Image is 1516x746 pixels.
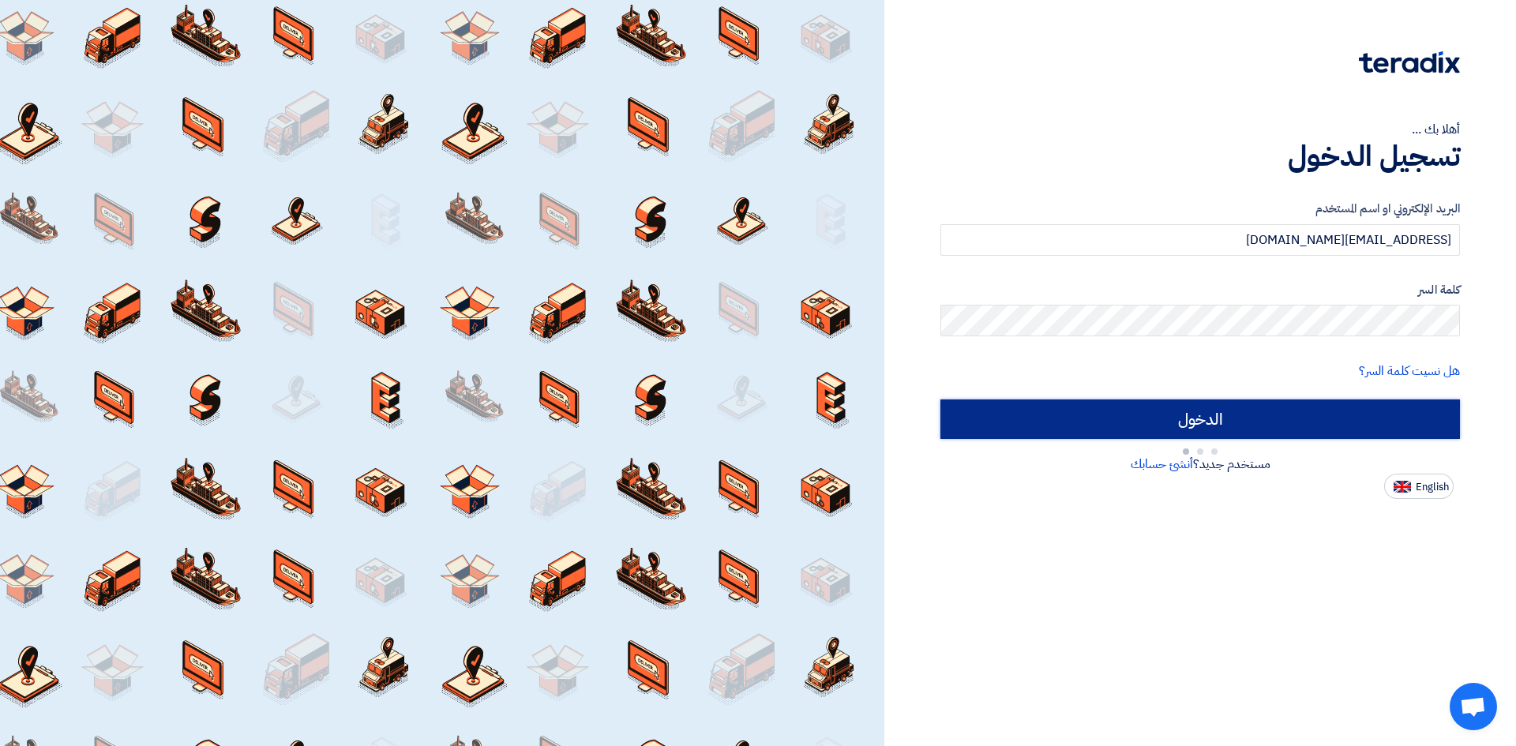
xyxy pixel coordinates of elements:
span: English [1416,482,1449,493]
label: كلمة السر [940,281,1460,299]
img: en-US.png [1394,481,1411,493]
input: الدخول [940,399,1460,439]
button: English [1384,474,1454,499]
a: أنشئ حسابك [1131,455,1193,474]
div: أهلا بك ... [940,120,1460,139]
label: البريد الإلكتروني او اسم المستخدم [940,200,1460,218]
a: هل نسيت كلمة السر؟ [1359,362,1460,380]
img: Teradix logo [1359,51,1460,73]
div: مستخدم جديد؟ [940,455,1460,474]
h1: تسجيل الدخول [940,139,1460,174]
input: أدخل بريد العمل الإلكتروني او اسم المستخدم الخاص بك ... [940,224,1460,256]
div: دردشة مفتوحة [1450,683,1497,730]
